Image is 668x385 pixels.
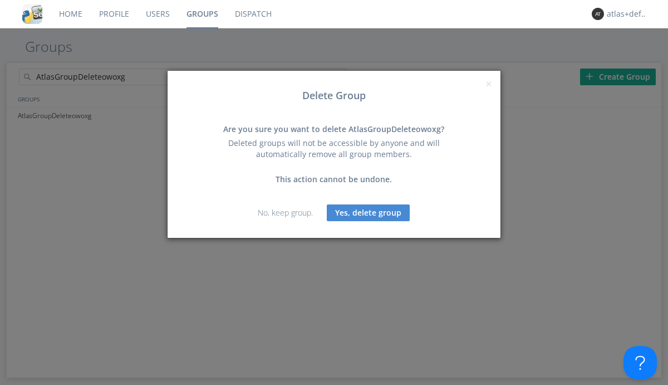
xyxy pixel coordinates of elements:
div: Deleted groups will not be accessible by anyone and will automatically remove all group members. [214,138,454,160]
img: 373638.png [592,8,604,20]
button: Yes, delete group [327,204,410,221]
a: No, keep group. [258,207,313,218]
div: atlas+default+group [607,8,649,20]
div: Are you sure you want to delete AtlasGroupDeleteowoxg? [214,124,454,135]
img: cddb5a64eb264b2086981ab96f4c1ba7 [22,4,42,24]
span: × [485,76,492,91]
div: This action cannot be undone. [214,174,454,185]
h3: Delete Group [176,90,492,101]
